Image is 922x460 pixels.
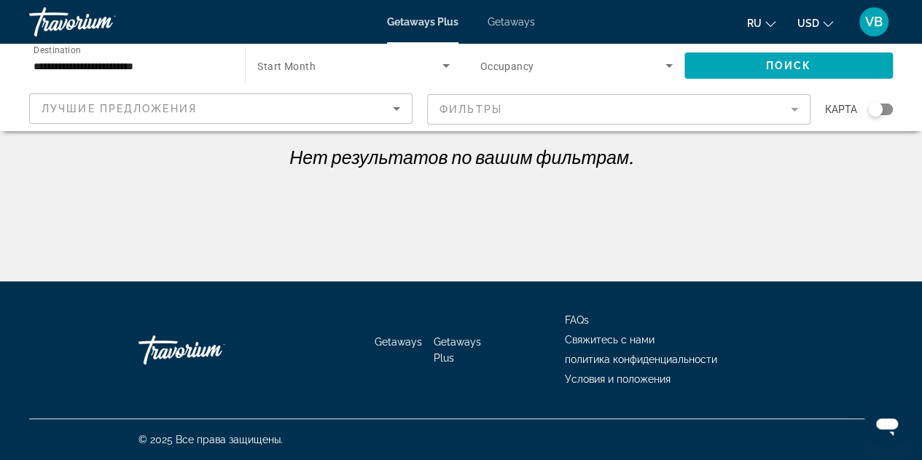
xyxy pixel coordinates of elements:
a: Getaways [375,336,422,348]
span: Occupancy [480,61,534,72]
iframe: Кнопка запуска окна обмена сообщениями [864,402,910,448]
span: Start Month [257,61,316,72]
span: © 2025 Все права защищены. [138,434,283,445]
span: VB [865,15,883,29]
a: Travorium [138,328,284,372]
a: Getaways Plus [434,336,481,364]
span: ru [747,17,762,29]
span: USD [797,17,819,29]
span: Поиск [766,60,812,71]
span: Лучшие предложения [42,103,197,114]
mat-select: Sort by [42,100,400,117]
span: карта [825,99,857,120]
button: Filter [427,93,810,125]
button: Change language [747,12,776,34]
a: Getaways [488,16,535,28]
a: Travorium [29,3,175,41]
button: User Menu [855,7,893,37]
a: Условия и положения [565,373,671,385]
a: политика конфиденциальности [565,354,717,365]
a: Свяжитесь с нами [565,334,655,346]
a: FAQs [565,314,589,326]
button: Поиск [684,52,893,79]
p: Нет результатов по вашим фильтрам. [22,146,900,168]
a: Getaways Plus [387,16,458,28]
button: Change currency [797,12,833,34]
span: Destination [34,44,81,55]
